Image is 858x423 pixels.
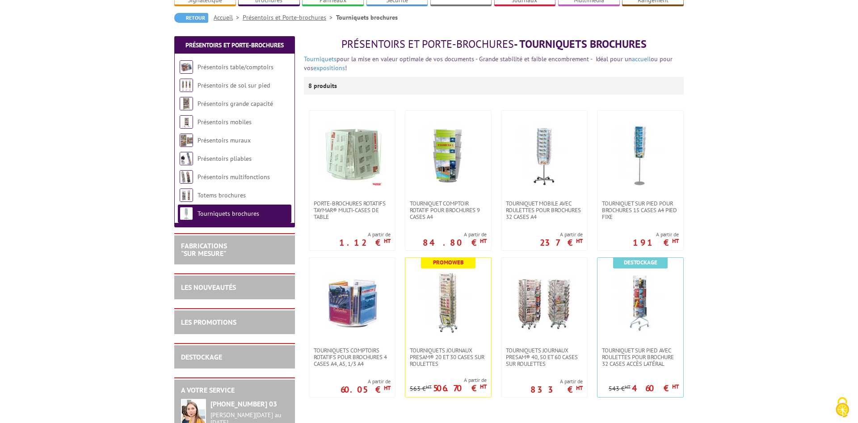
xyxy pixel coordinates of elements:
li: Tourniquets brochures [336,13,398,22]
img: Tourniquets comptoirs rotatifs pour brochures 4 Cases A4, A5, 1/3 A4 [321,271,383,334]
img: Tourniquets journaux Presam® 20 et 30 cases sur roulettes [417,271,479,334]
a: Totems brochures [198,191,246,199]
p: 563 € [410,385,432,392]
img: Présentoirs de sol sur pied [180,79,193,92]
a: Présentoirs grande capacité [198,100,273,108]
a: Tourniquets comptoirs rotatifs pour brochures 4 Cases A4, A5, 1/3 A4 [309,347,395,367]
p: 506.70 € [433,385,487,391]
p: 543 € [609,385,631,392]
img: Tourniquet mobile avec roulettes pour brochures 32 cases A4 [513,124,576,187]
sup: HT [576,384,583,392]
b: Destockage [624,259,657,266]
span: Présentoirs et Porte-brochures [341,37,514,51]
img: Présentoirs table/comptoirs [180,60,193,74]
sup: HT [625,384,631,390]
img: Tourniquet sur pied avec roulettes pour brochure 32 cases accès latéral [609,271,672,334]
a: Présentoirs mobiles [198,118,252,126]
img: Tourniquets brochures [180,207,193,220]
img: Présentoirs grande capacité [180,97,193,110]
b: Promoweb [433,259,464,266]
img: Tourniquet comptoir rotatif pour brochures 9 cases A4 [417,124,479,187]
button: Cookies (fenêtre modale) [827,393,858,423]
span: Tourniquet sur pied avec roulettes pour brochure 32 cases accès latéral [602,347,679,367]
p: 84.80 € [423,240,487,245]
p: 833 € [530,387,583,392]
sup: HT [426,384,432,390]
p: 60.05 € [341,387,391,392]
img: Totems brochures [180,188,193,202]
a: LES PROMOTIONS [181,318,236,327]
span: Tourniquets journaux Presam® 20 et 30 cases sur roulettes [410,347,487,367]
a: Présentoirs pliables [198,155,252,163]
span: A partir de [341,378,391,385]
sup: HT [384,237,391,245]
a: Présentoirs de sol sur pied [198,81,270,89]
span: Tourniquets journaux Presam® 40, 50 et 60 cases sur roulettes [506,347,583,367]
a: Présentoirs multifonctions [198,173,270,181]
p: 191 € [633,240,679,245]
p: 1.12 € [339,240,391,245]
a: accueil [632,55,651,63]
span: Tourniquets comptoirs rotatifs pour brochures 4 Cases A4, A5, 1/3 A4 [314,347,391,367]
h2: A votre service [181,386,288,394]
img: Présentoirs muraux [180,134,193,147]
a: expositions [313,64,345,72]
span: Tourniquet comptoir rotatif pour brochures 9 cases A4 [410,200,487,220]
sup: HT [384,384,391,392]
a: Présentoirs muraux [198,136,251,144]
a: Tourniquet sur pied pour brochures 15 cases A4 Pied fixe [597,200,683,220]
img: Présentoirs pliables [180,152,193,165]
span: A partir de [423,231,487,238]
span: A partir de [633,231,679,238]
img: Porte-Brochures Rotatifs Taymar® Multi-cases de table [321,124,383,187]
a: Présentoirs et Porte-brochures [243,13,336,21]
strong: [PHONE_NUMBER] 03 [210,399,277,408]
a: DESTOCKAGE [181,352,222,361]
span: A partir de [540,231,583,238]
a: Porte-Brochures Rotatifs Taymar® Multi-cases de table [309,200,395,220]
img: Cookies (fenêtre modale) [831,396,854,419]
img: Présentoirs mobiles [180,115,193,129]
a: FABRICATIONS"Sur Mesure" [181,241,227,258]
a: Tourniquets journaux Presam® 20 et 30 cases sur roulettes [405,347,491,367]
img: Tourniquets journaux Presam® 40, 50 et 60 cases sur roulettes [513,271,576,334]
span: Tourniquet mobile avec roulettes pour brochures 32 cases A4 [506,200,583,220]
p: 8 produits [308,77,342,95]
a: Retour [174,13,208,23]
a: Accueil [214,13,243,21]
p: 237 € [540,240,583,245]
a: Tourniquets [304,55,336,63]
img: Tourniquet sur pied pour brochures 15 cases A4 Pied fixe [609,124,672,187]
a: Tourniquets brochures [198,209,259,218]
p: 460 € [632,385,679,391]
a: LES NOUVEAUTÉS [181,283,236,292]
span: A partir de [410,377,487,384]
span: A partir de [339,231,391,238]
span: Porte-Brochures Rotatifs Taymar® Multi-cases de table [314,200,391,220]
span: Tourniquet sur pied pour brochures 15 cases A4 Pied fixe [602,200,679,220]
sup: HT [480,383,487,390]
font: pour la mise en valeur optimale de vos documents - Grande stabilité et faible encombrement - Idéa... [304,55,673,72]
sup: HT [480,237,487,245]
sup: HT [576,237,583,245]
sup: HT [672,383,679,390]
a: Tourniquets journaux Presam® 40, 50 et 60 cases sur roulettes [501,347,587,367]
span: A partir de [530,378,583,385]
img: Présentoirs multifonctions [180,170,193,184]
sup: HT [672,237,679,245]
a: Présentoirs et Porte-brochures [185,41,284,49]
a: Présentoirs table/comptoirs [198,63,273,71]
h1: - Tourniquets brochures [304,38,684,50]
a: Tourniquet sur pied avec roulettes pour brochure 32 cases accès latéral [597,347,683,367]
a: Tourniquet comptoir rotatif pour brochures 9 cases A4 [405,200,491,220]
a: Tourniquet mobile avec roulettes pour brochures 32 cases A4 [501,200,587,220]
